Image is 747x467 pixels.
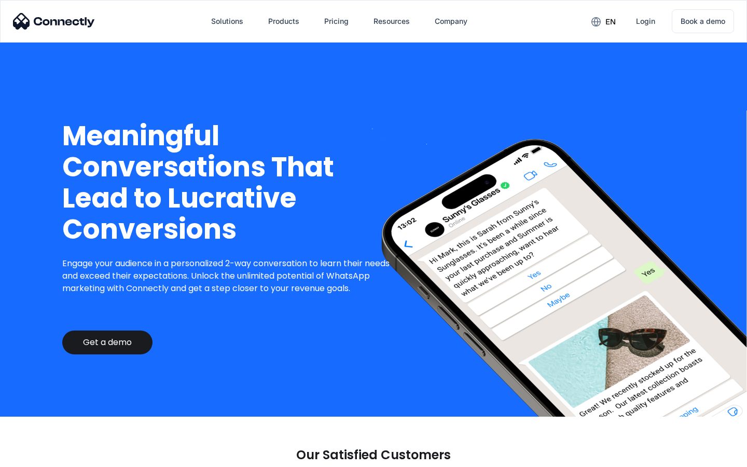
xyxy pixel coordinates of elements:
div: Get a demo [83,337,132,348]
a: Pricing [316,9,357,34]
p: Engage your audience in a personalized 2-way conversation to learn their needs and exceed their e... [62,257,398,295]
p: Our Satisfied Customers [296,448,451,462]
div: Solutions [211,14,243,29]
div: Company [435,14,467,29]
div: en [605,15,616,29]
a: Login [628,9,663,34]
img: Connectly Logo [13,13,95,30]
div: Login [636,14,655,29]
a: Book a demo [672,9,734,33]
div: Products [268,14,299,29]
h1: Meaningful Conversations That Lead to Lucrative Conversions [62,120,398,245]
a: Get a demo [62,331,153,354]
aside: Language selected: English [10,449,62,463]
ul: Language list [21,449,62,463]
div: Pricing [324,14,349,29]
div: Resources [374,14,410,29]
